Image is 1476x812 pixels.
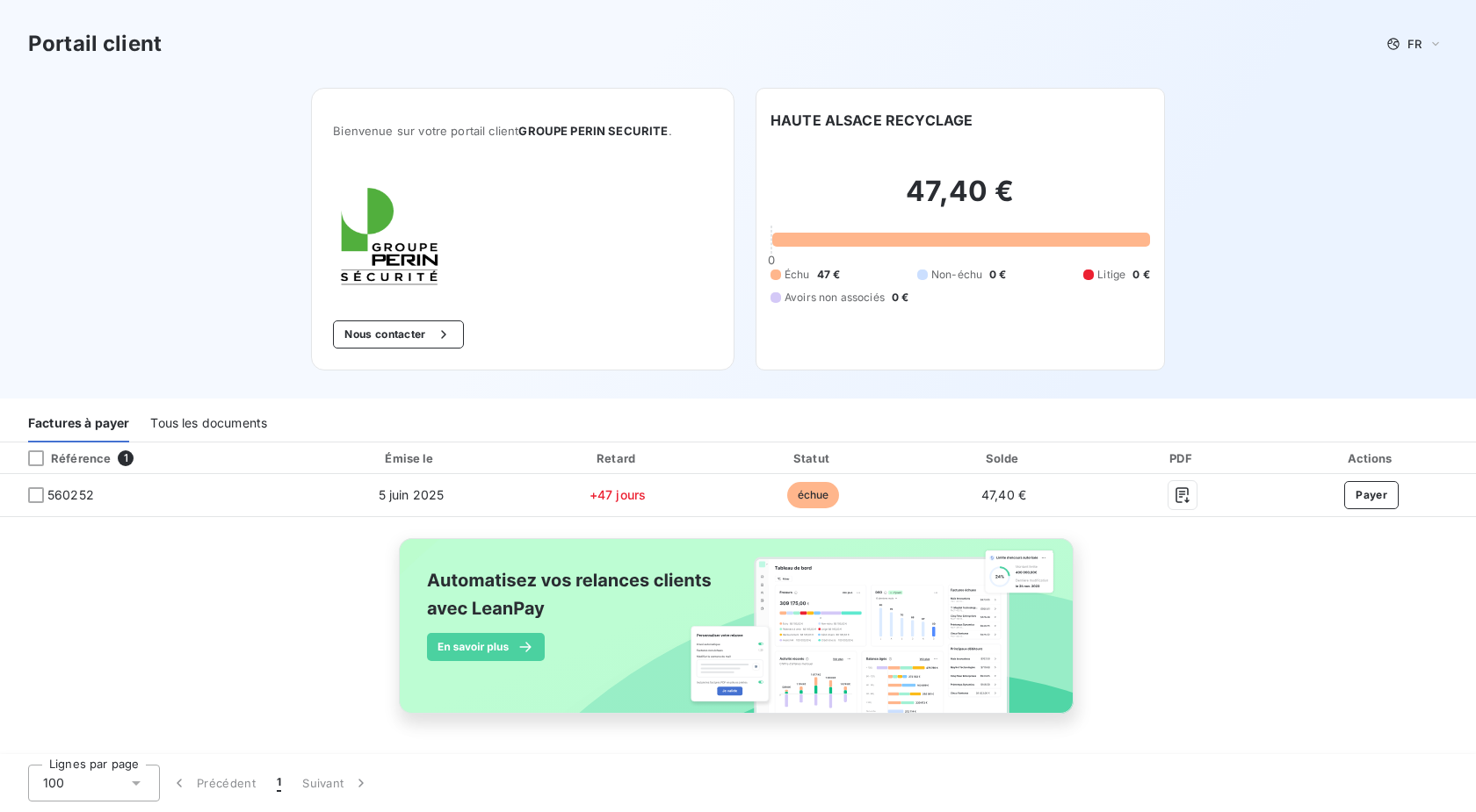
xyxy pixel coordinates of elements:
[989,267,1006,283] span: 0 €
[379,487,445,502] span: 5 juin 2025
[292,765,380,801] button: Suivant
[913,449,1094,467] div: Solde
[1270,449,1472,467] div: Actions
[160,765,266,801] button: Précédent
[28,28,162,60] h3: Portail client
[150,406,267,442] div: Tous les documents
[118,450,134,466] span: 1
[1344,481,1399,509] button: Payer
[771,174,1150,226] h2: 47,40 €
[383,528,1093,744] img: banner
[266,765,292,801] button: 1
[333,180,445,292] img: Company logo
[590,487,646,502] span: +47 jours
[1132,267,1149,283] span: 0 €
[277,774,281,792] span: 1
[785,290,885,305] span: Avoirs non associés
[1102,449,1264,467] div: PDF
[981,487,1026,502] span: 47,40 €
[785,267,810,283] span: Échu
[518,124,668,138] span: GROUPE PERIN SECURITE
[768,253,775,267] span: 0
[787,482,840,508] span: échue
[47,486,94,504] span: 560252
[817,267,841,283] span: 47 €
[333,124,713,138] span: Bienvenue sur votre portail client .
[1407,37,1422,51] span: FR
[523,449,713,467] div: Retard
[892,290,908,305] span: 0 €
[931,267,982,283] span: Non-échu
[720,449,907,467] div: Statut
[14,450,111,466] div: Référence
[771,110,973,131] h6: HAUTE ALSACE RECYCLAGE
[333,320,463,349] button: Nous contacter
[307,449,516,467] div: Émise le
[43,774,64,792] span: 100
[28,406,129,442] div: Factures à payer
[1097,267,1125,283] span: Litige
